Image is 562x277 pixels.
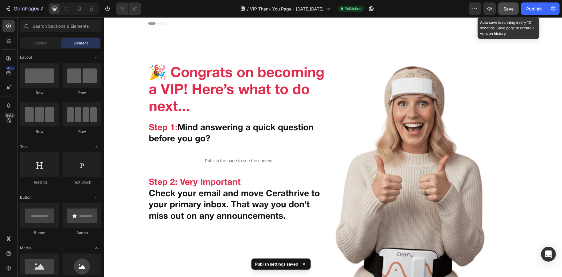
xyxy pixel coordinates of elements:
[20,195,31,200] span: Button
[6,66,15,71] div: 450
[92,52,101,62] span: Toggle open
[20,129,59,134] div: Row
[92,192,101,202] span: Toggle open
[63,230,101,236] div: Button
[541,247,556,262] div: Open Intercom Messenger
[20,180,59,185] div: Heading
[74,40,88,46] span: Element
[92,142,101,152] span: Toggle open
[2,2,46,15] button: 7
[255,261,298,267] p: Publish settings saved
[40,5,43,12] p: 7
[63,129,101,134] div: Row
[34,40,47,46] span: Section
[20,55,32,60] span: Layout
[20,245,31,251] span: Media
[521,2,547,15] button: Publish
[116,2,141,15] div: Undo/Redo
[20,90,59,96] div: Row
[20,230,59,236] div: Button
[498,2,519,15] button: Save
[526,6,542,12] div: Publish
[250,6,324,12] span: VIP Thank You Page - [DATE][DATE]
[247,6,249,12] span: /
[20,20,101,32] input: Search Sections & Elements
[503,6,514,11] span: Save
[20,144,28,150] span: Text
[92,243,101,253] span: Toggle open
[5,113,15,118] div: Beta
[344,6,361,11] span: Published
[63,180,101,185] div: Text Block
[63,90,101,96] div: Row
[104,17,562,277] iframe: Design area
